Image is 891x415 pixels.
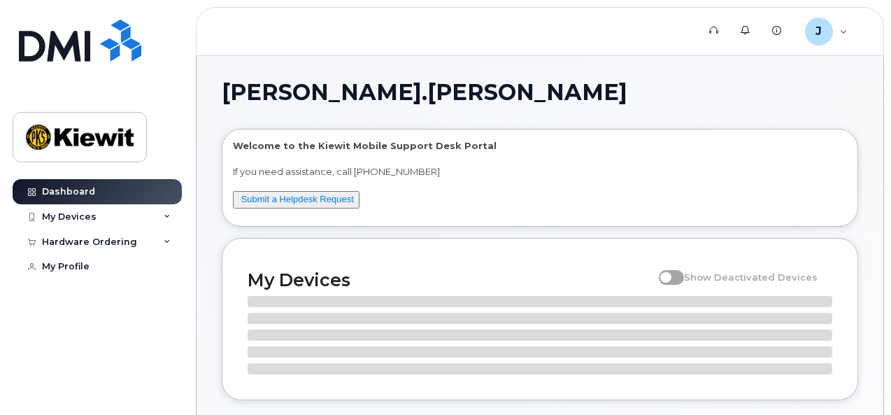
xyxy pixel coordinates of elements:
[233,191,359,209] button: Submit a Helpdesk Request
[684,272,818,283] span: Show Deactivated Devices
[233,165,847,178] p: If you need assistance, call [PHONE_NUMBER]
[659,264,670,275] input: Show Deactivated Devices
[233,139,847,153] p: Welcome to the Kiewit Mobile Support Desk Portal
[241,194,354,204] a: Submit a Helpdesk Request
[248,269,652,290] h2: My Devices
[222,82,627,103] span: [PERSON_NAME].[PERSON_NAME]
